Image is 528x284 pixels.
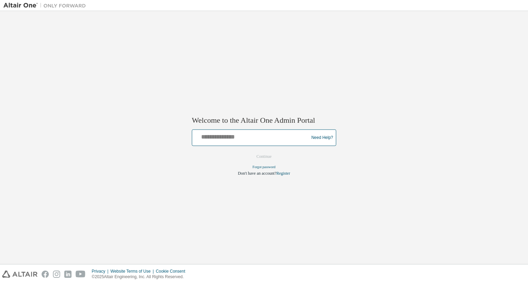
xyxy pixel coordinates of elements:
img: Altair One [3,2,89,9]
div: Privacy [92,269,110,274]
img: linkedin.svg [64,271,71,278]
h2: Welcome to the Altair One Admin Portal [192,116,336,125]
div: Cookie Consent [156,269,189,274]
img: instagram.svg [53,271,60,278]
a: Register [276,171,290,176]
div: Website Terms of Use [110,269,156,274]
img: altair_logo.svg [2,271,37,278]
p: © 2025 Altair Engineering, Inc. All Rights Reserved. [92,274,189,280]
a: Need Help? [311,138,333,138]
span: Don't have an account? [238,171,276,176]
img: youtube.svg [76,271,86,278]
img: facebook.svg [42,271,49,278]
a: Forgot password [253,165,276,169]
